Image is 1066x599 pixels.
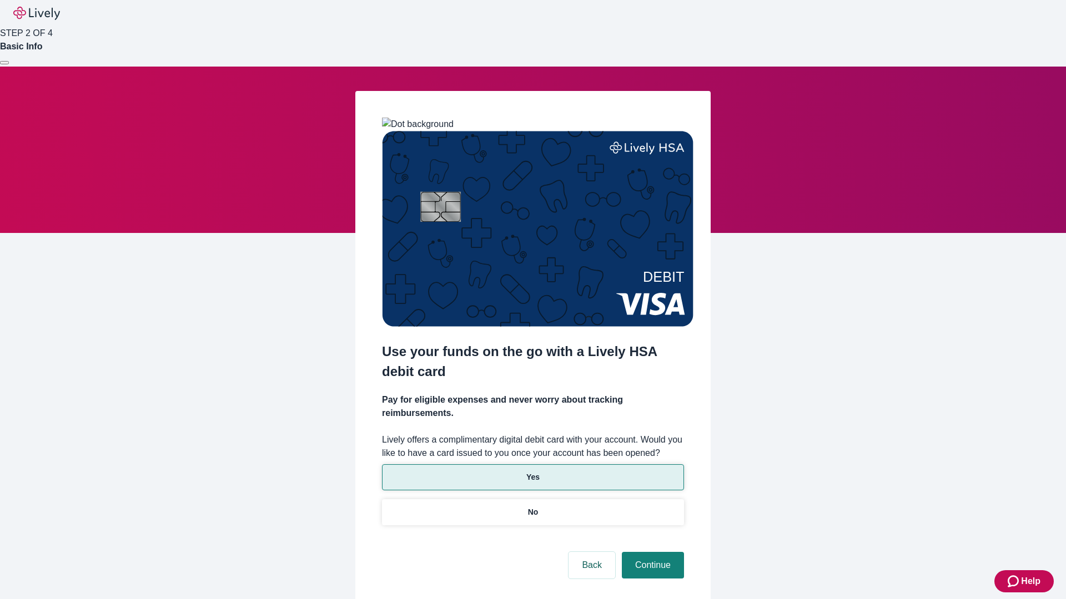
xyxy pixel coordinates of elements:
[382,433,684,460] label: Lively offers a complimentary digital debit card with your account. Would you like to have a card...
[528,506,539,518] p: No
[569,552,615,578] button: Back
[994,570,1054,592] button: Zendesk support iconHelp
[382,131,693,327] img: Debit card
[13,7,60,20] img: Lively
[622,552,684,578] button: Continue
[1021,575,1040,588] span: Help
[1008,575,1021,588] svg: Zendesk support icon
[382,393,684,420] h4: Pay for eligible expenses and never worry about tracking reimbursements.
[526,471,540,483] p: Yes
[382,464,684,490] button: Yes
[382,499,684,525] button: No
[382,118,454,131] img: Dot background
[382,342,684,382] h2: Use your funds on the go with a Lively HSA debit card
